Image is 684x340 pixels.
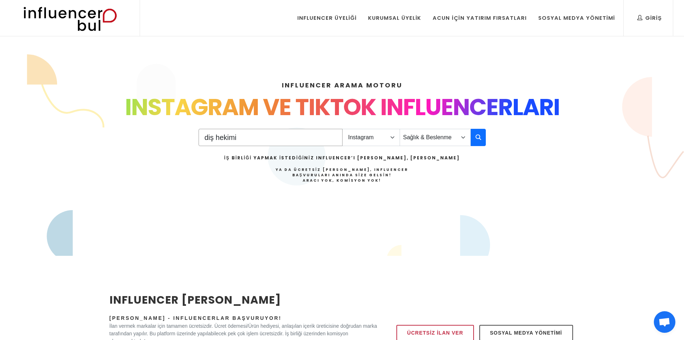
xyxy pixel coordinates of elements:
[110,315,282,321] span: [PERSON_NAME] - Influencerlar Başvuruyor!
[637,14,662,22] div: Giriş
[303,178,382,183] strong: Aracı Yok, Komisyon Yok!
[368,14,421,22] div: Kurumsal Üyelik
[110,80,575,90] h4: INFLUENCER ARAMA MOTORU
[110,90,575,124] div: INSTAGRAM VE TIKTOK INFLUENCERLARI
[224,167,460,183] h4: Ya da Ücretsiz [PERSON_NAME], Influencer Başvuruları Anında Size Gelsin!
[297,14,357,22] div: Influencer Üyeliği
[110,292,377,308] h2: INFLUENCER [PERSON_NAME]
[490,328,562,337] span: Sosyal Medya Yönetimi
[224,155,460,161] h2: İş Birliği Yapmak İstediğiniz Influencer’ı [PERSON_NAME], [PERSON_NAME]
[654,311,675,333] a: Open chat
[538,14,615,22] div: Sosyal Medya Yönetimi
[433,14,526,22] div: Acun İçin Yatırım Fırsatları
[199,129,343,146] input: Search
[407,328,463,337] span: Ücretsiz İlan Ver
